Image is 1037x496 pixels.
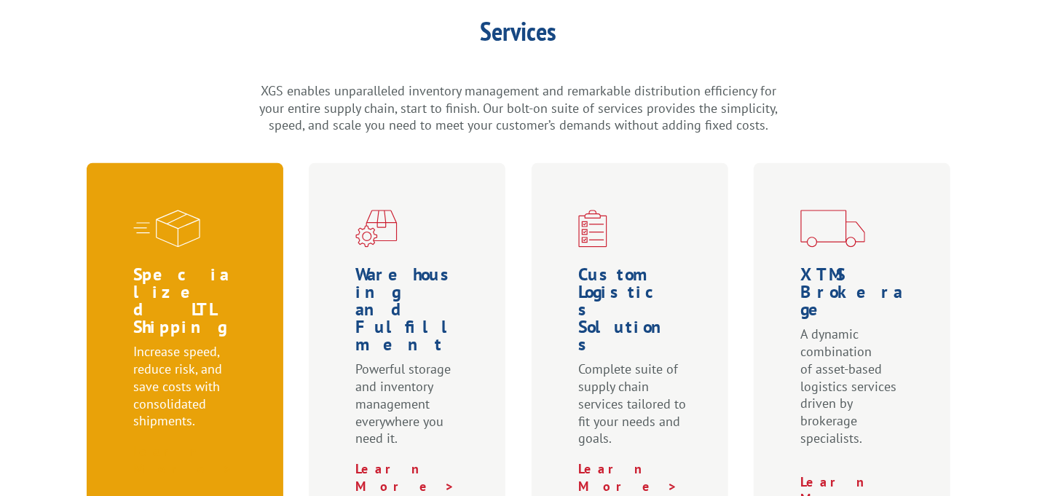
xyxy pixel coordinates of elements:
h1: Services [256,18,781,52]
img: xgs-icon-warehouseing-cutting-fulfillment-red [355,210,398,248]
h1: XTMS Brokerage [800,266,910,326]
h1: Specialized LTL Shipping [133,266,243,343]
p: Increase speed, reduce risk, and save costs with consolidated shipments. [133,343,243,443]
a: Learn More > [133,443,233,477]
img: xgs-icon-custom-logistics-solutions-red [578,210,607,248]
p: Complete suite of supply chain services tailored to fit your needs and goals. [578,361,687,460]
p: XGS enables unparalleled inventory management and remarkable distribution efficiency for your ent... [256,82,781,134]
a: Learn More > [578,460,678,495]
a: Learn More > [355,460,455,495]
img: xgs-icon-specialized-ltl-red [133,210,200,248]
p: Powerful storage and inventory management everywhere you need it. [355,361,465,460]
img: xgs-icon-transportation-forms-red [800,210,865,248]
p: A dynamic combination of asset-based logistics services driven by brokerage specialists. [800,326,910,460]
h1: Warehousing and Fulfillment [355,266,465,361]
h1: Custom Logistics Solutions [578,266,687,361]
